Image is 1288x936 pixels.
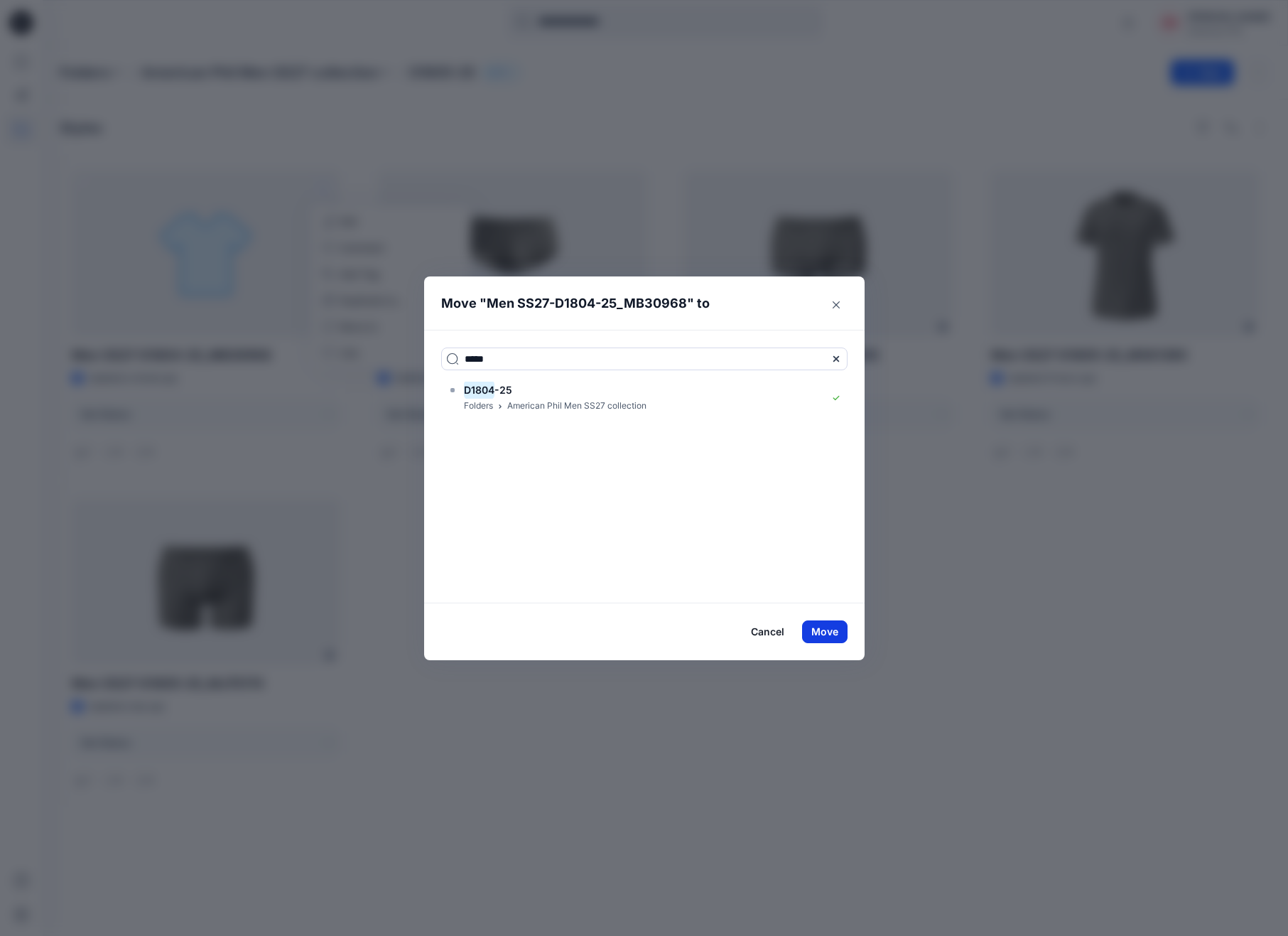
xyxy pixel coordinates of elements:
button: Cancel [742,620,794,643]
p: Folders [464,399,493,414]
header: Move " " to [424,276,843,330]
button: Move [802,620,848,643]
p: American Phil Men SS27 collection [507,399,646,414]
button: Close [825,294,848,316]
mark: D1804 [464,380,494,399]
p: Men SS27-D1804-25_MB30968 [487,294,687,313]
span: -25 [494,384,512,396]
